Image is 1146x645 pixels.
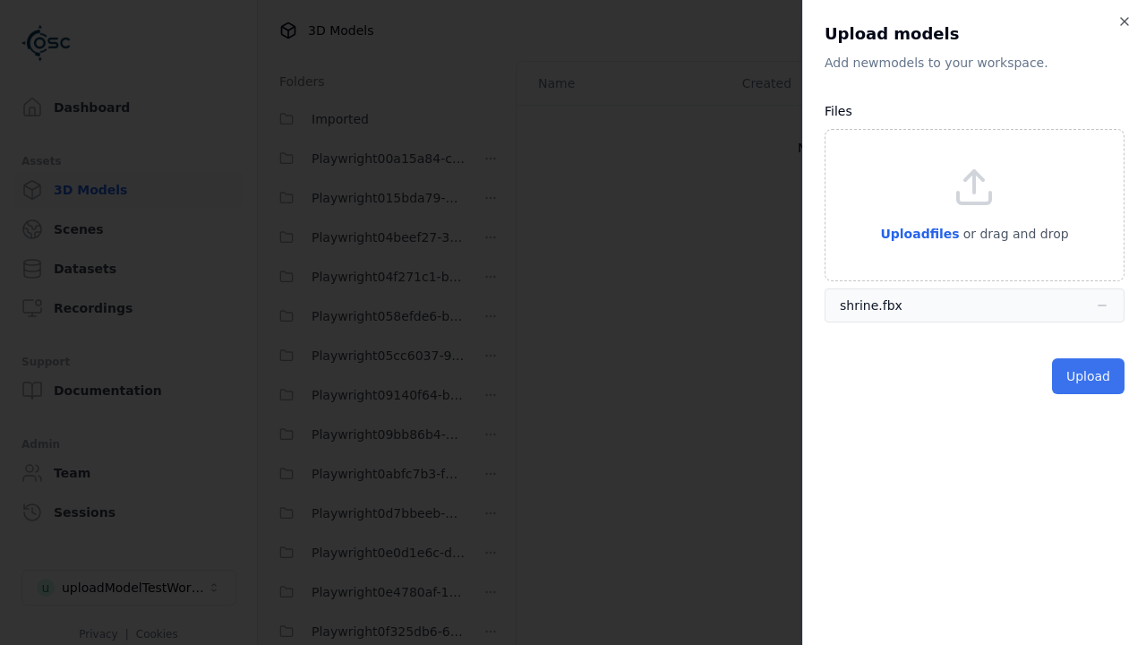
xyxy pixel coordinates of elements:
[880,227,959,241] span: Upload files
[825,104,852,118] label: Files
[840,297,902,314] div: shrine.fbx
[825,21,1125,47] h2: Upload models
[1052,358,1125,394] button: Upload
[960,223,1069,245] p: or drag and drop
[825,54,1125,72] p: Add new model s to your workspace.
